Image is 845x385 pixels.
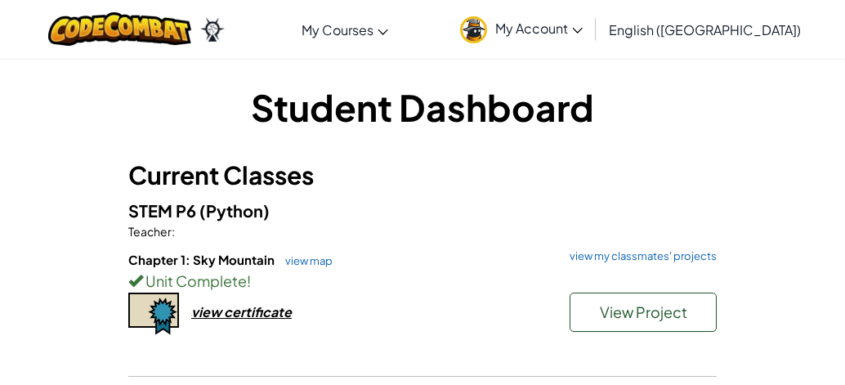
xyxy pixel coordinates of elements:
a: My Courses [293,7,396,51]
button: View Project [570,293,717,332]
span: My Account [495,20,583,37]
img: CodeCombat logo [48,12,191,46]
span: View Project [600,302,687,321]
span: My Courses [302,21,373,38]
span: Chapter 1: Sky Mountain [128,252,277,267]
a: view my classmates' projects [561,251,717,262]
img: certificate-icon.png [128,293,179,335]
span: Unit Complete [143,271,247,290]
span: English ([GEOGRAPHIC_DATA]) [609,21,801,38]
span: (Python) [199,200,270,221]
div: view certificate [191,303,292,320]
span: STEM P6 [128,200,199,221]
h1: Student Dashboard [128,82,717,132]
h3: Current Classes [128,157,717,194]
span: ! [247,271,251,290]
a: view map [277,254,333,267]
a: My Account [452,3,591,55]
img: avatar [460,16,487,43]
a: English ([GEOGRAPHIC_DATA]) [601,7,809,51]
span: : [172,224,175,239]
span: Teacher [128,224,172,239]
a: view certificate [128,303,292,320]
img: Ozaria [199,17,226,42]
